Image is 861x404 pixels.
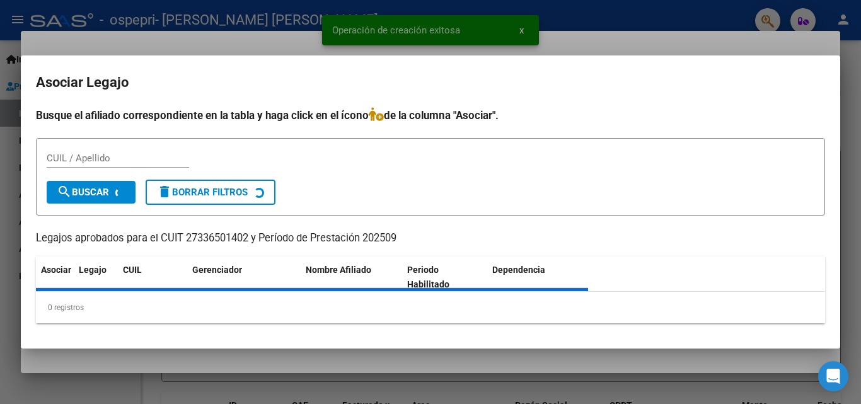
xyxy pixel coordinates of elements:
[118,257,187,298] datatable-header-cell: CUIL
[818,361,848,391] div: Open Intercom Messenger
[79,265,107,275] span: Legajo
[187,257,301,298] datatable-header-cell: Gerenciador
[36,71,825,95] h2: Asociar Legajo
[146,180,275,205] button: Borrar Filtros
[36,107,825,124] h4: Busque el afiliado correspondiente en la tabla y haga click en el ícono de la columna "Asociar".
[36,231,825,246] p: Legajos aprobados para el CUIT 27336501402 y Período de Prestación 202509
[47,181,136,204] button: Buscar
[74,257,118,298] datatable-header-cell: Legajo
[301,257,402,298] datatable-header-cell: Nombre Afiliado
[492,265,545,275] span: Dependencia
[487,257,589,298] datatable-header-cell: Dependencia
[123,265,142,275] span: CUIL
[36,257,74,298] datatable-header-cell: Asociar
[402,257,487,298] datatable-header-cell: Periodo Habilitado
[57,184,72,199] mat-icon: search
[41,265,71,275] span: Asociar
[57,187,109,198] span: Buscar
[157,187,248,198] span: Borrar Filtros
[192,265,242,275] span: Gerenciador
[306,265,371,275] span: Nombre Afiliado
[157,184,172,199] mat-icon: delete
[36,292,825,323] div: 0 registros
[407,265,449,289] span: Periodo Habilitado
